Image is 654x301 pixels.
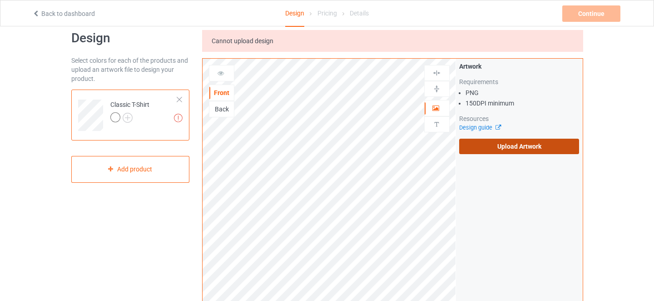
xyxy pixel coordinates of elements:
[71,90,190,140] div: Classic T-Shirt
[350,0,369,26] div: Details
[459,77,580,86] div: Requirements
[432,120,441,129] img: svg%3E%0A
[123,113,133,123] img: svg+xml;base64,PD94bWwgdmVyc2lvbj0iMS4wIiBlbmNvZGluZz0iVVRGLTgiPz4KPHN2ZyB3aWR0aD0iMjJweCIgaGVpZ2...
[174,114,183,122] img: exclamation icon
[459,139,580,154] label: Upload Artwork
[432,69,441,77] img: svg%3E%0A
[459,124,500,131] a: Design guide
[209,88,234,97] div: Front
[459,114,580,123] div: Resources
[212,37,273,45] span: Cannot upload design
[71,156,190,183] div: Add product
[32,10,95,17] a: Back to dashboard
[466,88,580,97] li: PNG
[466,99,580,108] li: 150 DPI minimum
[285,0,304,27] div: Design
[317,0,337,26] div: Pricing
[71,56,190,83] div: Select colors for each of the products and upload an artwork file to design your product.
[209,105,234,114] div: Back
[110,100,149,122] div: Classic T-Shirt
[71,30,190,46] h1: Design
[459,62,580,71] div: Artwork
[432,85,441,93] img: svg%3E%0A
